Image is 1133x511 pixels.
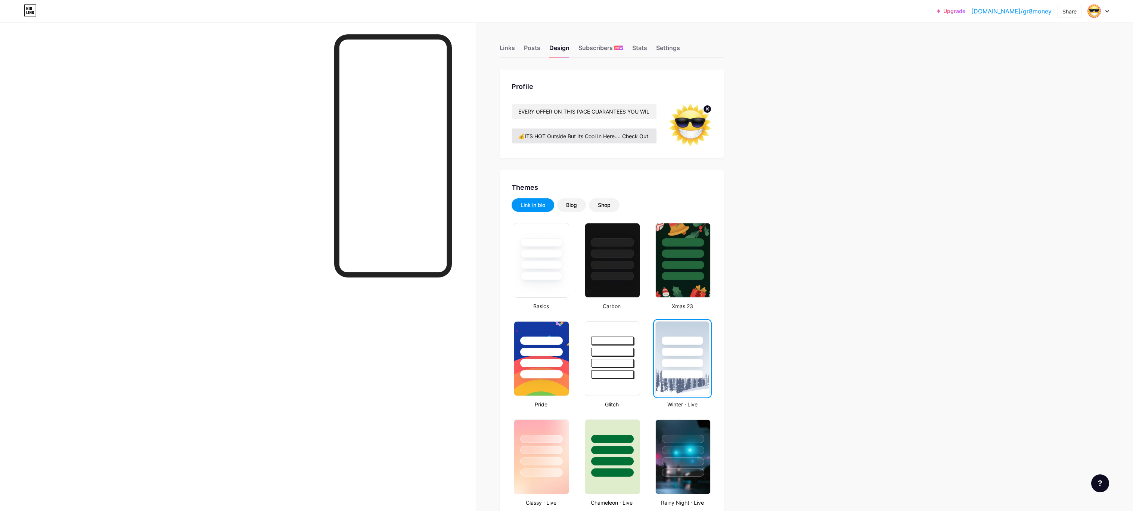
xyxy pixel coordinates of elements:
div: Subscribers [578,43,623,57]
div: Themes [512,182,712,192]
div: Link in bio [521,201,545,209]
div: Winter · Live [653,400,712,408]
div: Posts [524,43,540,57]
a: [DOMAIN_NAME]/gr8money [971,7,1052,16]
div: Settings [656,43,680,57]
img: gr8money [669,103,712,146]
div: Stats [632,43,647,57]
a: Upgrade [937,8,965,14]
div: Chameleon · Live [583,499,641,507]
input: Bio [512,128,656,143]
div: Rainy Night · Live [653,499,712,507]
span: NEW [615,46,623,50]
div: Glassy · Live [512,499,570,507]
img: gr8money [1087,4,1101,18]
input: Name [512,104,656,119]
div: Basics [512,302,570,310]
div: Links [500,43,515,57]
div: Share [1062,7,1077,15]
div: Design [549,43,569,57]
div: Blog [566,201,577,209]
div: Pride [512,400,570,408]
div: Xmas 23 [653,302,712,310]
div: Carbon [583,302,641,310]
div: Glitch [583,400,641,408]
div: Shop [598,201,611,209]
div: Profile [512,81,712,92]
